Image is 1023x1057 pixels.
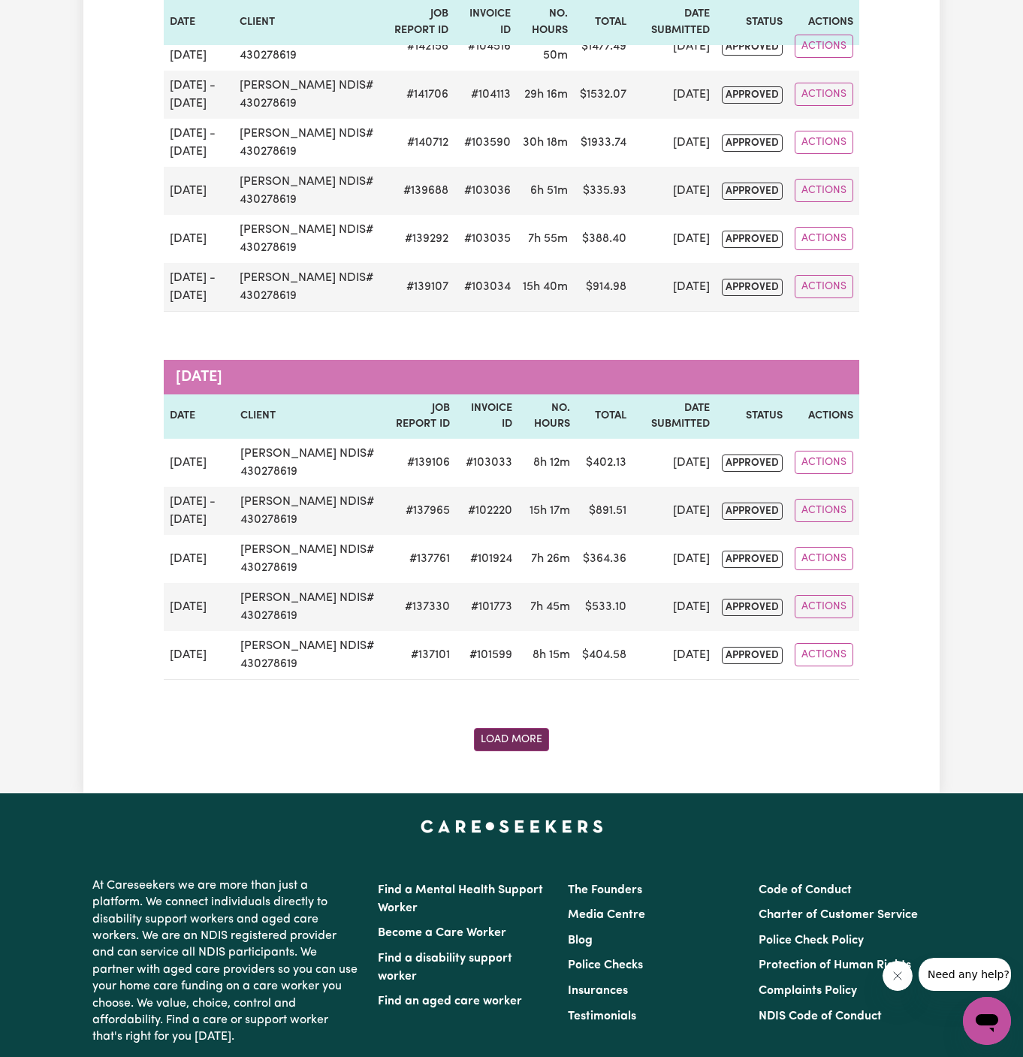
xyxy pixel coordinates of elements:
a: Complaints Policy [759,985,857,997]
button: Actions [795,451,853,474]
button: Actions [795,83,853,106]
td: #104516 [454,23,517,71]
a: The Founders [568,884,642,896]
a: Find a disability support worker [378,953,512,983]
td: [DATE] [164,215,234,263]
span: 15 hours 17 minutes [530,505,570,517]
span: approved [722,86,783,104]
td: # 137965 [386,487,457,535]
td: [DATE] - [DATE] [164,119,234,167]
td: [DATE] [632,167,716,215]
td: $ 335.93 [574,167,632,215]
span: approved [722,599,783,616]
th: Invoice ID [456,394,518,439]
span: 6 hours 51 minutes [530,185,568,197]
th: Total [576,394,632,439]
td: [DATE] [632,631,716,680]
td: $ 533.10 [576,583,632,631]
td: # 142158 [385,23,454,71]
td: [DATE] [164,583,234,631]
td: [PERSON_NAME] NDIS# 430278619 [234,23,384,71]
iframe: Close message [883,961,913,991]
span: approved [722,551,783,568]
td: #102220 [456,487,518,535]
button: Fetch older job reports [474,728,549,751]
iframe: Message from company [919,958,1011,991]
th: Job Report ID [386,394,457,439]
td: [PERSON_NAME] NDIS# 430278619 [234,71,384,119]
caption: [DATE] [164,360,859,394]
td: [PERSON_NAME] NDIS# 430278619 [234,439,386,487]
a: Find an aged care worker [378,995,522,1007]
td: [DATE] - [DATE] [164,487,234,535]
td: #101599 [456,631,518,680]
button: Actions [795,35,853,58]
td: [DATE] [164,439,234,487]
td: # 137330 [386,583,457,631]
a: Blog [568,935,593,947]
td: #103036 [454,167,517,215]
td: #101773 [456,583,518,631]
td: #103590 [454,119,517,167]
td: [PERSON_NAME] NDIS# 430278619 [234,487,386,535]
td: [DATE] [632,439,716,487]
td: $ 402.13 [576,439,632,487]
a: Media Centre [568,909,645,921]
th: Actions [789,394,859,439]
td: $ 891.51 [576,487,632,535]
span: 22 hours 50 minutes [543,32,568,62]
button: Actions [795,179,853,202]
td: [PERSON_NAME] NDIS# 430278619 [234,631,386,680]
td: #103034 [454,263,517,312]
span: 7 hours 26 minutes [531,553,570,565]
span: 29 hours 16 minutes [524,89,568,101]
td: # 139292 [385,215,454,263]
span: approved [722,455,783,472]
td: $ 1477.49 [574,23,632,71]
td: [DATE] [632,583,716,631]
a: Become a Care Worker [378,927,506,939]
span: approved [722,38,783,56]
a: Find a Mental Health Support Worker [378,884,543,914]
button: Actions [795,131,853,154]
td: [DATE] [164,167,234,215]
button: Actions [795,643,853,666]
span: 8 hours 15 minutes [533,649,570,661]
td: [DATE] [632,119,716,167]
td: [PERSON_NAME] NDIS# 430278619 [234,535,386,583]
td: [DATE] [632,487,716,535]
td: [DATE] [632,535,716,583]
span: approved [722,503,783,520]
td: # 139688 [385,167,454,215]
td: $ 404.58 [576,631,632,680]
td: [DATE] [632,23,716,71]
td: [DATE] - [DATE] [164,23,234,71]
iframe: Button to launch messaging window [963,997,1011,1045]
td: [PERSON_NAME] NDIS# 430278619 [234,263,384,312]
td: [PERSON_NAME] NDIS# 430278619 [234,167,384,215]
td: #103033 [456,439,518,487]
td: [DATE] [164,631,234,680]
td: [DATE] [632,263,716,312]
span: approved [722,279,783,296]
td: $ 388.40 [574,215,632,263]
button: Actions [795,547,853,570]
span: 8 hours 12 minutes [533,457,570,469]
td: #101924 [456,535,518,583]
td: [PERSON_NAME] NDIS# 430278619 [234,215,384,263]
td: $ 1933.74 [574,119,632,167]
td: [DATE] - [DATE] [164,263,234,312]
span: approved [722,183,783,200]
td: # 137101 [386,631,457,680]
span: approved [722,134,783,152]
a: NDIS Code of Conduct [759,1010,882,1022]
td: #103035 [454,215,517,263]
td: [PERSON_NAME] NDIS# 430278619 [234,583,386,631]
a: Charter of Customer Service [759,909,918,921]
span: 7 hours 45 minutes [530,601,570,613]
p: At Careseekers we are more than just a platform. We connect individuals directly to disability su... [92,871,360,1052]
td: # 137761 [386,535,457,583]
td: $ 914.98 [574,263,632,312]
button: Actions [795,227,853,250]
